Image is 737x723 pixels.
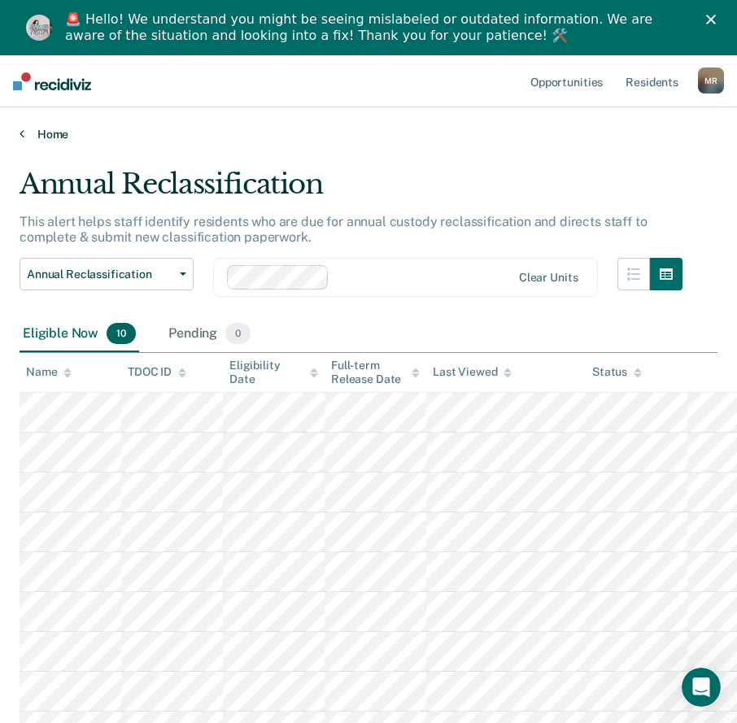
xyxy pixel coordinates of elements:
span: Annual Reclassification [27,268,173,281]
div: Pending0 [165,316,254,352]
img: Profile image for Kim [26,15,52,41]
div: Clear units [519,271,578,285]
div: Status [592,365,642,379]
div: Full-term Release Date [331,359,420,386]
div: Annual Reclassification [20,168,682,214]
div: Last Viewed [433,365,512,379]
img: Recidiviz [13,72,91,90]
div: TDOC ID [128,365,186,379]
a: Home [20,127,717,142]
p: This alert helps staff identify residents who are due for annual custody reclassification and dir... [20,214,647,245]
div: Name [26,365,72,379]
div: Eligibility Date [229,359,318,386]
button: MR [698,68,724,94]
iframe: Intercom live chat [682,668,721,707]
span: 10 [107,323,136,344]
div: 🚨 Hello! We understand you might be seeing mislabeled or outdated information. We are aware of th... [65,11,685,44]
a: Opportunities [527,55,606,107]
div: M R [698,68,724,94]
div: Close [706,15,722,24]
div: Eligible Now10 [20,316,139,352]
span: 0 [225,323,251,344]
button: Annual Reclassification [20,258,194,290]
a: Residents [622,55,682,107]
